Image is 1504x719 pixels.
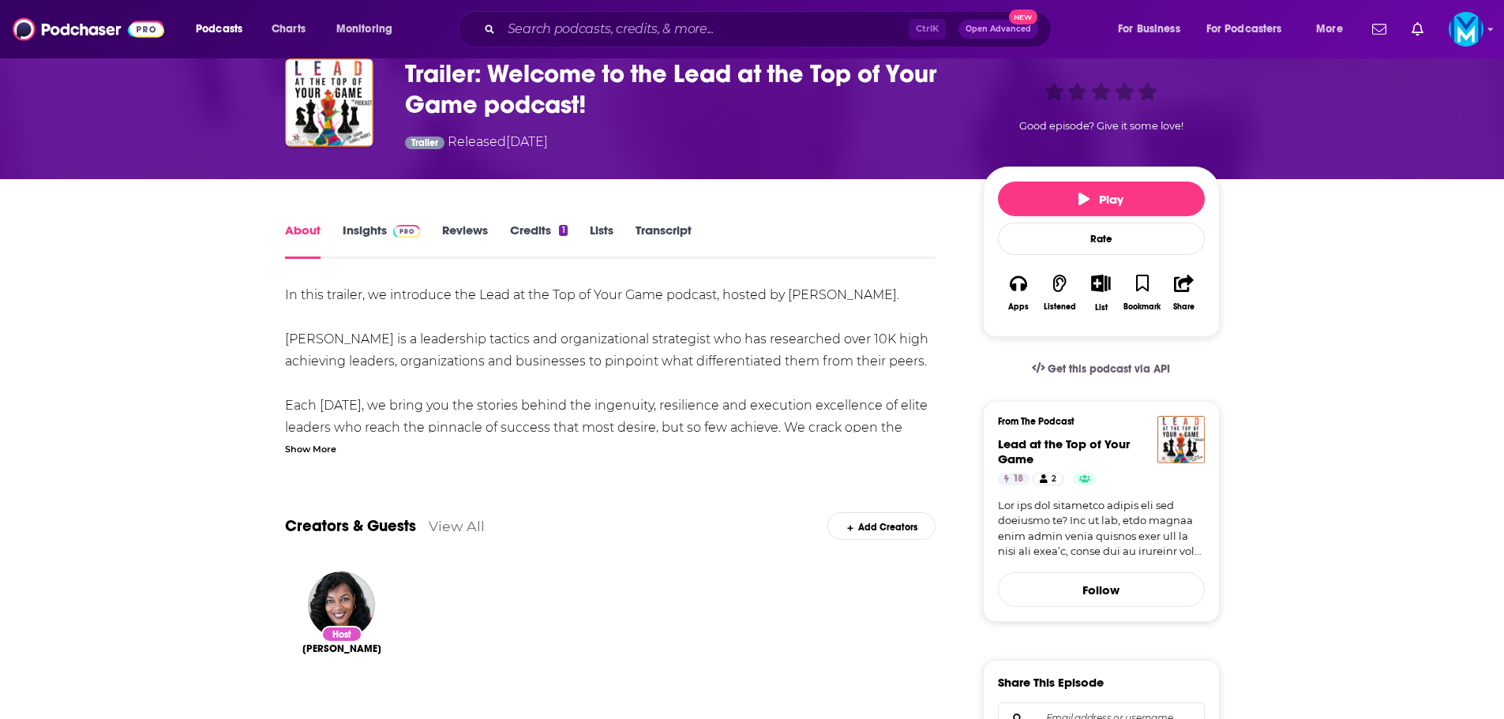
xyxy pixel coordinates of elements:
[1044,302,1076,312] div: Listened
[1107,17,1200,42] button: open menu
[343,223,421,259] a: InsightsPodchaser Pro
[1366,16,1393,43] a: Show notifications dropdown
[998,223,1205,255] div: Rate
[13,14,164,44] img: Podchaser - Follow, Share and Rate Podcasts
[998,498,1205,560] a: Lor ips dol sitametco adipis eli sed doeiusmo te? Inc ut lab, etdo magnaa enim admin venia quisno...
[1039,264,1080,322] button: Listened
[1449,12,1483,47] button: Show profile menu
[998,182,1205,216] button: Play
[1080,264,1121,322] div: Show More ButtonList
[411,138,438,148] span: Trailer
[1033,473,1063,485] a: 2
[302,642,381,655] span: [PERSON_NAME]
[1122,264,1163,322] button: Bookmark
[302,642,381,655] a: Karan Ferrell Rhodes
[1013,471,1023,487] span: 18
[285,284,936,571] div: In this trailer, we introduce the Lead at the Top of Your Game podcast, hosted by [PERSON_NAME]. ...
[261,17,315,42] a: Charts
[405,58,958,120] h1: Trailer: Welcome to the Lead at the Top of Your Game podcast!
[285,58,373,147] img: Trailer: Welcome to the Lead at the Top of Your Game podcast!
[429,518,485,534] a: View All
[1206,18,1282,40] span: For Podcasters
[473,11,1067,47] div: Search podcasts, credits, & more...
[636,223,692,259] a: Transcript
[185,17,263,42] button: open menu
[998,572,1205,607] button: Follow
[501,17,909,42] input: Search podcasts, credits, & more...
[308,571,375,638] img: Karan Ferrell Rhodes
[998,264,1039,322] button: Apps
[196,18,242,40] span: Podcasts
[998,675,1104,690] h3: Share This Episode
[1118,18,1180,40] span: For Business
[1449,12,1483,47] img: User Profile
[285,516,416,536] a: Creators & Guests
[559,225,567,236] div: 1
[1157,416,1205,463] img: Lead at the Top of Your Game
[998,436,1130,466] a: Lead at the Top of Your Game
[510,223,567,259] a: Credits1
[442,223,488,259] a: Reviews
[590,223,613,259] a: Lists
[1048,362,1170,376] span: Get this podcast via API
[1019,120,1183,132] span: Good episode? Give it some love!
[1019,350,1183,388] a: Get this podcast via API
[966,25,1031,33] span: Open Advanced
[1163,264,1204,322] button: Share
[1009,9,1037,24] span: New
[1008,302,1029,312] div: Apps
[827,512,936,540] div: Add Creators
[1095,302,1108,313] div: List
[998,416,1192,427] h3: From The Podcast
[1449,12,1483,47] span: Logged in as katepacholek
[405,133,549,154] div: Released [DATE]
[1052,471,1056,487] span: 2
[1085,275,1117,292] button: Show More Button
[1405,16,1430,43] a: Show notifications dropdown
[1123,302,1161,312] div: Bookmark
[1173,302,1195,312] div: Share
[1078,192,1123,207] span: Play
[272,18,306,40] span: Charts
[393,225,421,238] img: Podchaser Pro
[321,626,362,642] div: Host
[336,18,392,40] span: Monitoring
[1196,17,1305,42] button: open menu
[325,17,413,42] button: open menu
[998,473,1030,485] a: 18
[1316,18,1343,40] span: More
[1305,17,1363,42] button: open menu
[909,19,946,39] span: Ctrl K
[958,20,1038,39] button: Open AdvancedNew
[285,223,321,259] a: About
